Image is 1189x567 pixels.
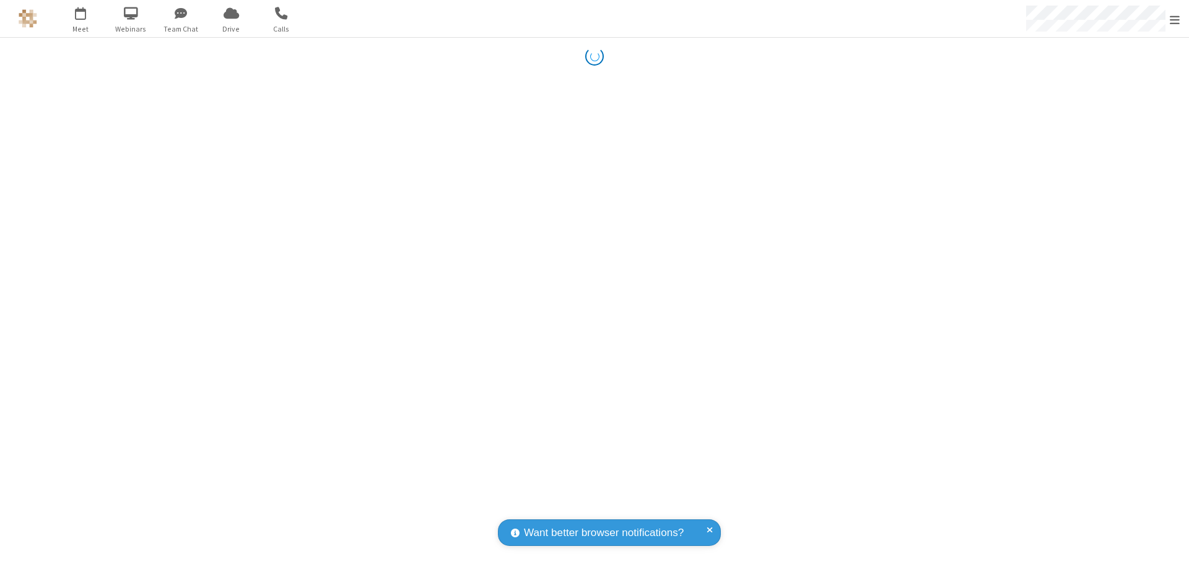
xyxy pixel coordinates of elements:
[158,24,204,35] span: Team Chat
[19,9,37,28] img: QA Selenium DO NOT DELETE OR CHANGE
[208,24,255,35] span: Drive
[258,24,305,35] span: Calls
[58,24,104,35] span: Meet
[524,525,684,541] span: Want better browser notifications?
[108,24,154,35] span: Webinars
